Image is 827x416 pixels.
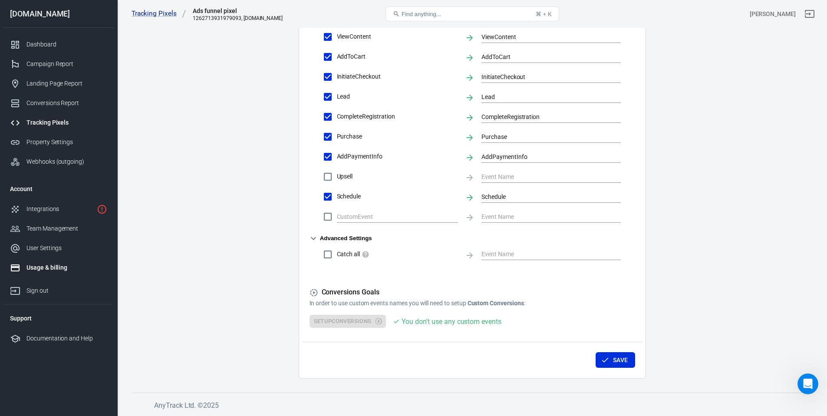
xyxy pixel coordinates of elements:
[337,211,445,222] input: Clear
[481,31,608,42] input: Event Name
[481,71,608,82] input: Event Name
[26,99,107,108] div: Conversions Report
[481,111,608,122] input: Event Name
[385,7,559,21] button: Find anything...⌘ + K
[3,93,114,113] a: Conversions Report
[26,286,107,295] div: Sign out
[337,32,458,41] span: ViewContent
[193,7,280,15] div: Ads funnel pixel
[3,54,114,74] a: Campaign Report
[3,10,114,18] div: [DOMAIN_NAME]
[481,151,608,162] input: Event Name
[193,15,283,21] div: 1262713931979093, systeme.io
[596,352,635,368] button: Save
[337,250,458,259] span: Catch all
[132,9,186,18] a: Tracking Pixels
[797,373,818,394] iframe: Intercom live chat
[337,92,458,101] span: Lead
[3,152,114,172] a: Webhooks (outgoing)
[362,251,369,258] svg: Send all events via a single unified name. This is useful if you receive different conversion typ...
[3,258,114,277] a: Usage & billing
[481,51,608,62] input: Event Name
[310,299,635,308] p: In order to use custom events names you will need to setup :
[481,211,608,222] input: Event Name
[26,205,93,214] div: Integrations
[3,238,114,258] a: User Settings
[26,244,107,253] div: User Settings
[481,249,608,260] input: Event Name
[337,172,458,181] span: Upsell
[337,152,458,161] span: AddPaymentInfo
[337,192,458,201] span: Schedule
[3,308,114,329] li: Support
[337,112,458,121] span: CompleteRegistration
[750,10,796,19] div: Account id: tz7rFnc7
[3,74,114,93] a: Landing Page Report
[3,35,114,54] a: Dashboard
[26,263,107,272] div: Usage & billing
[26,59,107,69] div: Campaign Report
[310,288,635,297] h5: Conversions Goals
[337,52,458,61] span: AddToCart
[26,224,107,233] div: Team Management
[26,40,107,49] div: Dashboard
[337,132,458,141] span: Purchase
[154,400,805,411] h6: AnyTrack Ltd. © 2025
[310,233,372,244] button: Advanced Settings
[337,72,458,81] span: InitiateCheckout
[536,11,552,17] div: ⌘ + K
[799,3,820,24] a: Sign out
[402,11,441,17] span: Find anything...
[26,334,107,343] div: Documentation and Help
[26,138,107,147] div: Property Settings
[481,131,608,142] input: Event Name
[3,277,114,300] a: Sign out
[3,132,114,152] a: Property Settings
[3,219,114,238] a: Team Management
[97,204,107,215] svg: 1 networks not verified yet
[3,113,114,132] a: Tracking Pixels
[3,199,114,219] a: Integrations
[3,178,114,199] li: Account
[468,300,524,307] strong: Custom Conversions
[26,79,107,88] div: Landing Page Report
[481,171,608,182] input: Event Name
[481,91,608,102] input: Event Name
[481,191,608,202] input: Event Name
[26,118,107,127] div: Tracking Pixels
[26,157,107,166] div: Webhooks (outgoing)
[402,316,501,327] div: You don't use any custom events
